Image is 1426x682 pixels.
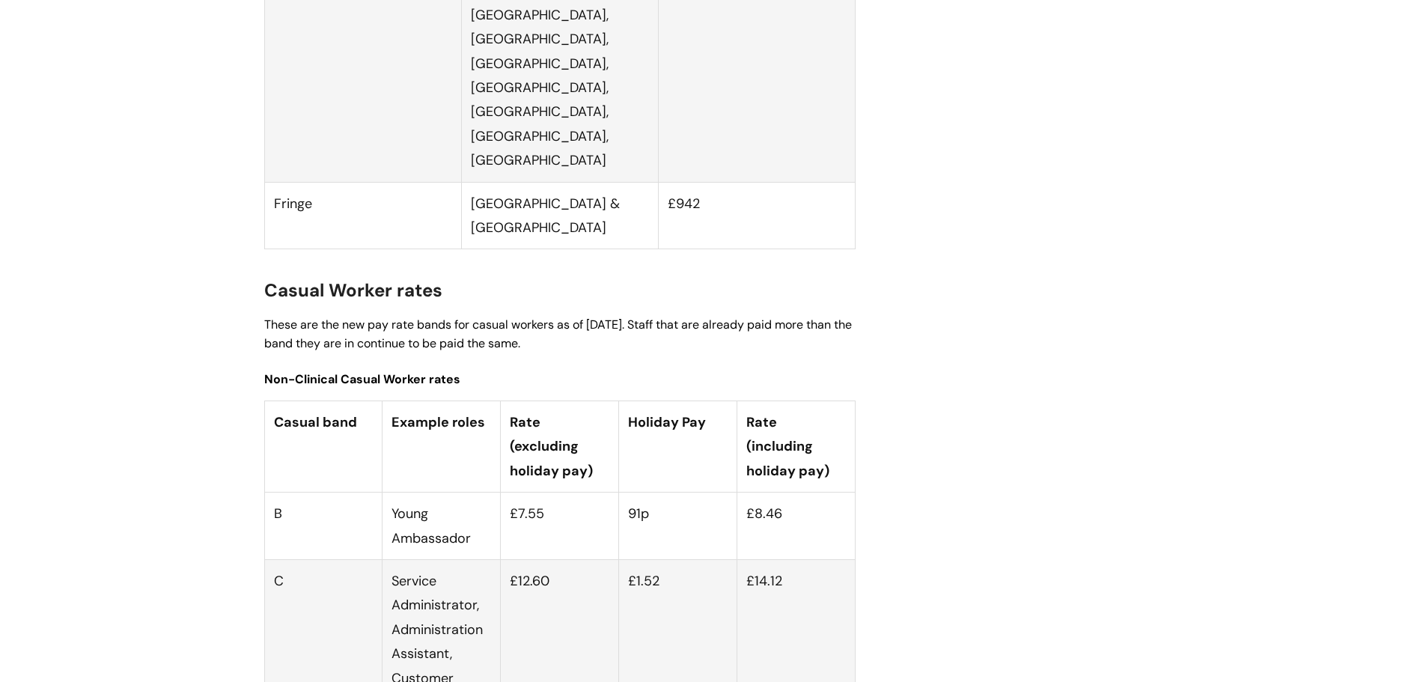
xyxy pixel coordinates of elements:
[737,401,855,493] th: Rate (including holiday pay)
[737,493,855,560] td: £8.46
[618,401,737,493] th: Holiday Pay
[658,182,855,249] td: £942
[383,401,501,493] th: Example roles
[264,278,442,302] span: Casual Worker rates
[264,317,852,351] span: These are the new pay rate bands for casual workers as of [DATE]. Staff that are already paid mor...
[264,371,460,387] span: Non-Clinical Casual Worker rates
[618,493,737,560] td: 91p
[383,493,501,560] td: Young Ambassador
[264,493,383,560] td: B
[264,401,383,493] th: Casual band
[264,182,461,249] td: Fringe
[501,493,619,560] td: £7.55
[501,401,619,493] th: Rate (excluding holiday pay)
[461,182,658,249] td: [GEOGRAPHIC_DATA] & [GEOGRAPHIC_DATA]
